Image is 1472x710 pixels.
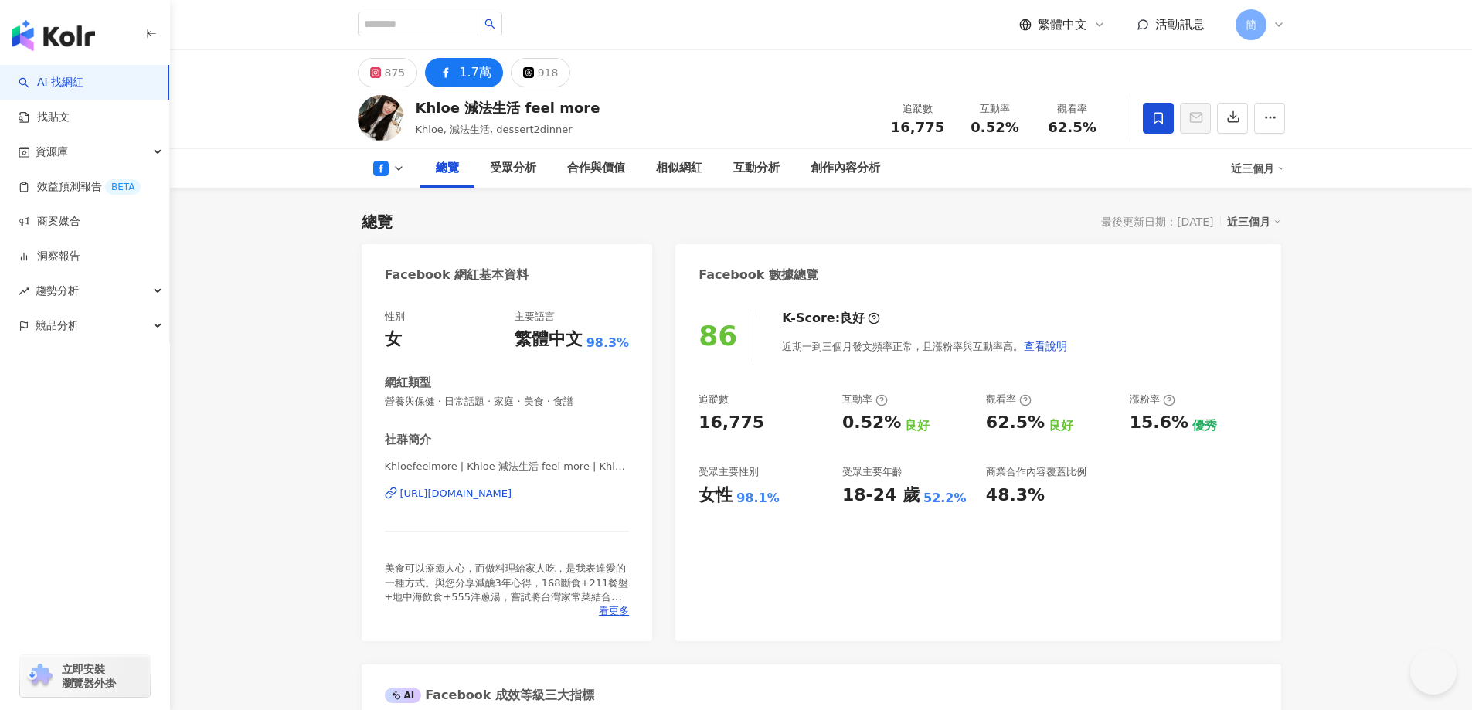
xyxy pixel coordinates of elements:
[385,687,595,704] div: Facebook 成效等級三大指標
[436,159,459,178] div: 總覽
[986,411,1045,435] div: 62.5%
[1038,16,1087,33] span: 繁體中文
[1101,216,1213,228] div: 最後更新日期：[DATE]
[656,159,702,178] div: 相似網紅
[966,101,1025,117] div: 互動率
[36,273,79,308] span: 趨勢分析
[362,211,393,233] div: 總覽
[986,484,1045,508] div: 48.3%
[842,392,888,406] div: 互動率
[1048,120,1096,135] span: 62.5%
[62,662,116,690] span: 立即安裝 瀏覽器外掛
[19,110,70,125] a: 找貼文
[1130,411,1188,435] div: 15.6%
[905,417,930,434] div: 良好
[385,395,630,409] span: 營養與保健 · 日常話題 · 家庭 · 美食 · 食譜
[840,310,865,327] div: 良好
[782,310,880,327] div: K-Score :
[511,58,571,87] button: 918
[699,465,759,479] div: 受眾主要性別
[889,101,947,117] div: 追蹤數
[36,308,79,343] span: 競品分析
[1043,101,1102,117] div: 觀看率
[599,604,629,618] span: 看更多
[490,159,536,178] div: 受眾分析
[400,487,512,501] div: [URL][DOMAIN_NAME]
[385,432,431,448] div: 社群簡介
[19,214,80,229] a: 商案媒合
[699,411,764,435] div: 16,775
[1227,212,1281,232] div: 近三個月
[25,664,55,688] img: chrome extension
[1049,417,1073,434] div: 良好
[782,331,1068,362] div: 近期一到三個月發文頻率正常，且漲粉率與互動率高。
[385,328,402,352] div: 女
[19,179,141,195] a: 效益預測報告BETA
[425,58,502,87] button: 1.7萬
[842,465,903,479] div: 受眾主要年齡
[1130,392,1175,406] div: 漲粉率
[891,119,944,135] span: 16,775
[385,460,630,474] span: Khloefeelmore | Khloe 減法生活 feel more | Khloefeelmore
[385,267,529,284] div: Facebook 網紅基本資料
[699,392,729,406] div: 追蹤數
[20,655,150,697] a: chrome extension立即安裝 瀏覽器外掛
[484,19,495,29] span: search
[385,688,422,703] div: AI
[699,484,733,508] div: 女性
[459,62,491,83] div: 1.7萬
[358,95,404,141] img: KOL Avatar
[811,159,880,178] div: 創作內容分析
[416,124,573,135] span: Khloe, 減法生活, dessert2dinner
[385,375,431,391] div: 網紅類型
[586,335,630,352] span: 98.3%
[515,328,583,352] div: 繁體中文
[923,490,967,507] div: 52.2%
[19,249,80,264] a: 洞察報告
[515,310,555,324] div: 主要語言
[971,120,1018,135] span: 0.52%
[19,75,83,90] a: searchAI 找網紅
[12,20,95,51] img: logo
[19,286,29,297] span: rise
[699,320,737,352] div: 86
[385,310,405,324] div: 性別
[733,159,780,178] div: 互動分析
[358,58,418,87] button: 875
[1192,417,1217,434] div: 優秀
[1024,340,1067,352] span: 查看說明
[842,411,901,435] div: 0.52%
[1023,331,1068,362] button: 查看說明
[986,465,1086,479] div: 商業合作內容覆蓋比例
[1231,156,1285,181] div: 近三個月
[567,159,625,178] div: 合作與價值
[385,62,406,83] div: 875
[538,62,559,83] div: 918
[1246,16,1256,33] span: 簡
[36,134,68,169] span: 資源庫
[842,484,920,508] div: 18-24 歲
[1410,648,1457,695] iframe: Help Scout Beacon - Open
[416,98,600,117] div: Khloe 減法生活 feel more
[699,267,818,284] div: Facebook 數據總覽
[1155,17,1205,32] span: 活動訊息
[986,392,1032,406] div: 觀看率
[385,562,629,630] span: 美食可以療癒人心，而做料理給家人吃，是我表達愛的一種方式。與您分享減醣3年心得，168斷食+211餐盤+地中海飲食+555洋蔥湯，嘗試將台灣家常菜結合營養學，創作Khloe減法料理食譜，偶爾推出...
[736,490,780,507] div: 98.1%
[385,487,630,501] a: [URL][DOMAIN_NAME]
